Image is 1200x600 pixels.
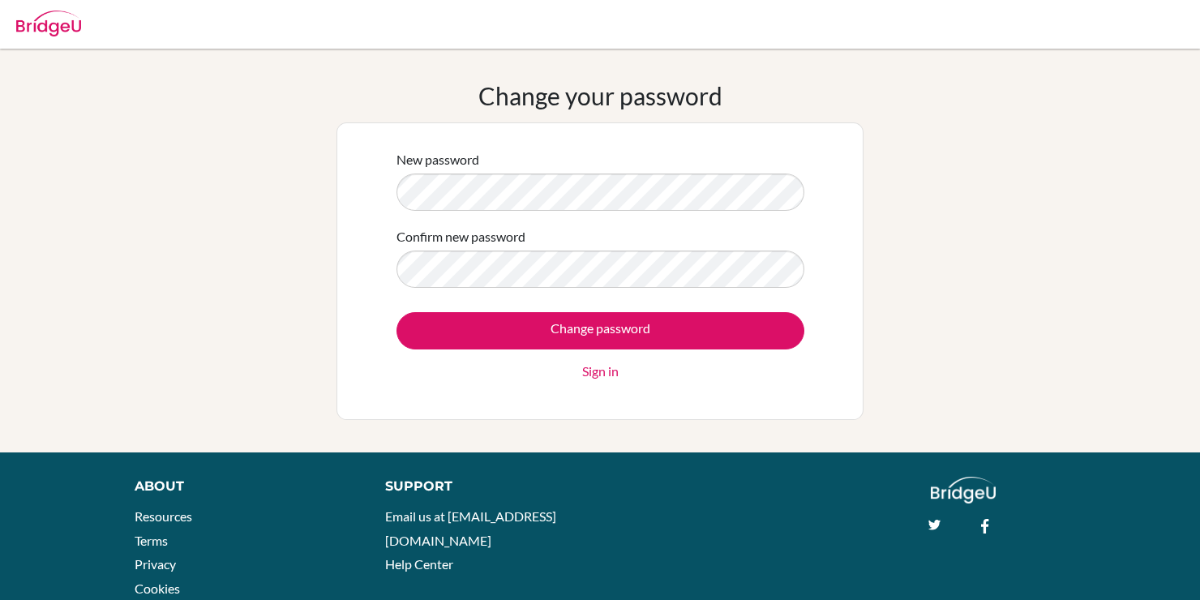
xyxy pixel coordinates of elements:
input: Change password [396,312,804,349]
div: About [135,477,349,496]
h1: Change your password [478,81,722,110]
img: logo_white@2x-f4f0deed5e89b7ecb1c2cc34c3e3d731f90f0f143d5ea2071677605dd97b5244.png [931,477,996,504]
a: Help Center [385,556,453,572]
img: Bridge-U [16,11,81,36]
a: Resources [135,508,192,524]
a: Sign in [582,362,619,381]
label: New password [396,150,479,169]
a: Privacy [135,556,176,572]
div: Support [385,477,583,496]
a: Email us at [EMAIL_ADDRESS][DOMAIN_NAME] [385,508,556,548]
a: Cookies [135,581,180,596]
a: Terms [135,533,168,548]
label: Confirm new password [396,227,525,246]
